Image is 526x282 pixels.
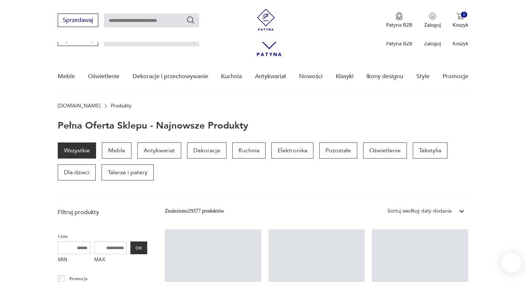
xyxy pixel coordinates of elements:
button: Szukaj [186,16,195,24]
img: Ikonka użytkownika [429,12,436,20]
a: Dla dzieci [58,164,96,180]
button: 0Koszyk [453,12,468,28]
button: Zaloguj [424,12,441,28]
a: Tekstylia [413,142,447,159]
label: MIN [58,254,91,266]
label: MAX [94,254,127,266]
p: Produkty [111,103,131,109]
a: Oświetlenie [88,62,119,91]
a: Antykwariat [137,142,181,159]
p: Cena [58,232,147,240]
a: Sprzedawaj [58,37,98,42]
a: Meble [102,142,131,159]
div: 0 [461,12,467,18]
a: Wszystkie [58,142,96,159]
a: Oświetlenie [363,142,407,159]
button: Sprzedawaj [58,14,98,27]
a: [DOMAIN_NAME] [58,103,100,109]
img: Patyna - sklep z meblami i dekoracjami vintage [255,9,277,31]
p: Patyna B2B [386,40,412,47]
div: Znaleziono 29377 produktów [165,207,224,215]
div: Sortuj według daty dodania [388,207,451,215]
a: Kuchnia [221,62,242,91]
a: Ikona medaluPatyna B2B [386,12,412,28]
a: Ikony designu [366,62,403,91]
p: Zaloguj [424,40,441,47]
p: Patyna B2B [386,22,412,28]
p: Zaloguj [424,22,441,28]
a: Nowości [299,62,323,91]
button: Patyna B2B [386,12,412,28]
a: Talerze i patery [102,164,154,180]
p: Koszyk [453,40,468,47]
button: OK [130,241,147,254]
a: Sprzedawaj [58,18,98,23]
a: Style [416,62,430,91]
a: Dekoracje i przechowywanie [133,62,208,91]
a: Dekoracje [187,142,226,159]
a: Elektronika [271,142,313,159]
a: Antykwariat [255,62,286,91]
h1: Pełna oferta sklepu - najnowsze produkty [58,121,248,131]
a: Meble [58,62,75,91]
img: Ikona medalu [396,12,403,20]
a: Promocje [443,62,468,91]
iframe: Smartsupp widget button [501,253,522,273]
a: Kuchnia [232,142,266,159]
p: Filtruj produkty [58,208,147,216]
a: Pozostałe [319,142,357,159]
a: Klasyki [336,62,354,91]
p: Koszyk [453,22,468,28]
img: Ikona koszyka [457,12,464,20]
